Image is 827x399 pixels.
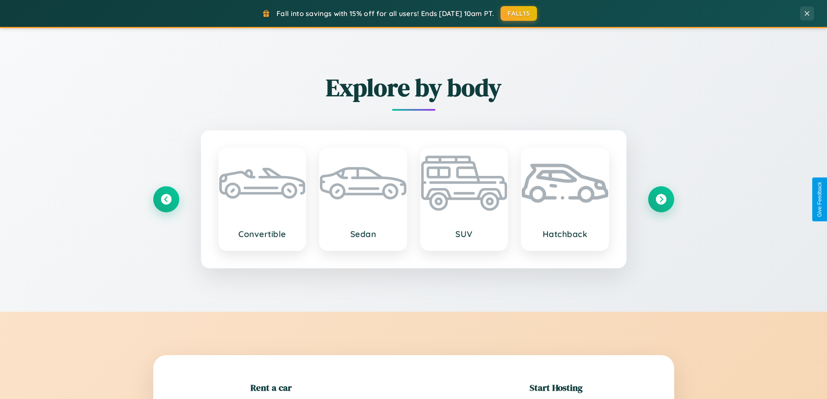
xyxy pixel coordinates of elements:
[430,229,499,239] h3: SUV
[530,229,600,239] h3: Hatchback
[530,381,583,394] h2: Start Hosting
[329,229,398,239] h3: Sedan
[228,229,297,239] h3: Convertible
[817,182,823,217] div: Give Feedback
[501,6,537,21] button: FALL15
[277,9,494,18] span: Fall into savings with 15% off for all users! Ends [DATE] 10am PT.
[250,381,292,394] h2: Rent a car
[153,71,674,104] h2: Explore by body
